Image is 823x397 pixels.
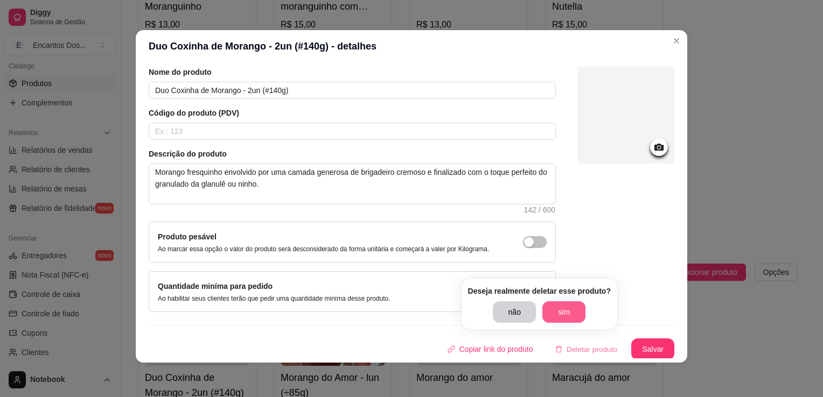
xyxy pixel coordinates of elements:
input: Ex.: Hamburguer de costela [149,82,556,99]
button: sim [542,301,585,323]
button: Salvar [631,338,674,360]
button: Copiar link do produto [439,338,542,360]
label: Quantidade miníma para pedido [158,282,273,290]
label: Produto pesável [158,232,217,241]
p: Ao marcar essa opção o valor do produto será desconsiderado da forma unitária e começará a valer ... [158,245,489,253]
article: Código do produto (PDV) [149,108,556,118]
p: Ao habilitar seus clientes terão que pedir uma quantidade miníma desse produto. [158,294,390,303]
textarea: Morango fresquinho envolvido por uma camada generosa de brigadeiro cremoso e finalizado com o toq... [149,164,555,204]
article: Deseja realmente deletar esse produto? [468,285,611,297]
header: Duo Coxinha de Morango - 2un (#140g) - detalhes [136,30,687,62]
span: delete [555,345,563,353]
button: não [493,301,536,323]
article: Descrição do produto [149,148,556,159]
input: Ex.: 123 [149,123,556,140]
article: Nome do produto [149,67,556,77]
button: Close [668,32,685,49]
button: deleteDeletar produto [547,339,626,360]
